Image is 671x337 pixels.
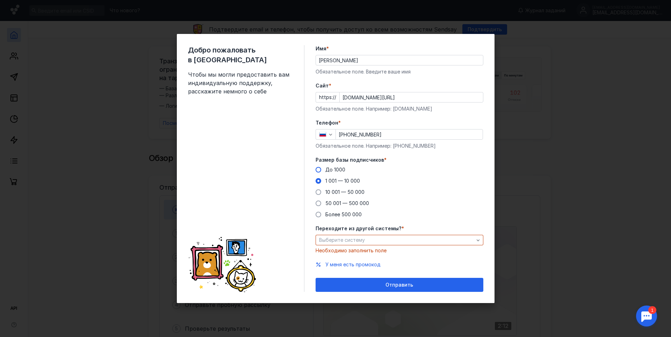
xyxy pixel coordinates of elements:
[316,68,483,75] div: Обязательное поле. Введите ваше имя
[316,247,483,254] div: Необходимо заполнить поле
[325,178,360,184] span: 1 001 — 10 000
[325,200,369,206] span: 50 001 — 500 000
[325,261,381,268] button: У меня есть промокод
[325,211,362,217] span: Более 500 000
[16,4,24,12] div: 1
[325,167,345,173] span: До 1000
[316,225,402,232] span: Переходите из другой системы?
[188,45,293,65] span: Добро пожаловать в [GEOGRAPHIC_DATA]
[316,119,338,126] span: Телефон
[319,237,365,243] span: Выберите систему
[316,142,483,149] div: Обязательное поле. Например: [PHONE_NUMBER]
[316,105,483,112] div: Обязательное поле. Например: [DOMAIN_NAME]
[316,45,326,52] span: Имя
[316,278,483,292] button: Отправить
[188,70,293,96] span: Чтобы мы могли предоставить вам индивидуальную поддержку, расскажите немного о себе
[385,282,413,288] span: Отправить
[325,189,365,195] span: 10 001 — 50 000
[316,156,384,163] span: Размер базы подписчиков
[325,261,381,267] span: У меня есть промокод
[316,235,483,245] button: Выберите систему
[316,82,329,89] span: Cайт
